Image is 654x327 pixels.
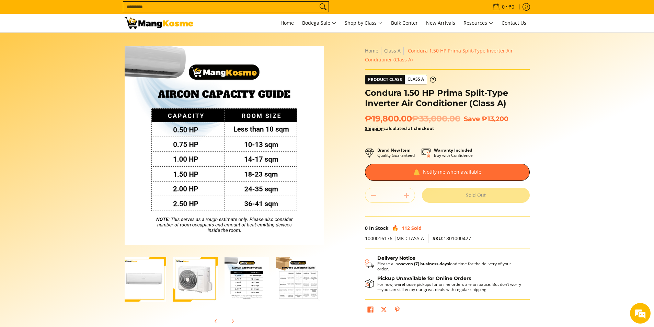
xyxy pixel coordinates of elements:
[365,125,383,131] a: Shipping
[280,20,294,26] span: Home
[377,261,523,271] p: Please allow lead time for the delivery of your order.
[460,14,497,32] a: Resources
[276,257,321,302] img: Condura 1.50 HP Prima Split-Type Inverter Air Conditioner (Class A)-4
[299,14,340,32] a: Bodega Sale
[377,148,415,158] p: Quality Guaranteed
[365,114,460,124] span: ₱19,800.00
[365,225,368,231] span: 0
[464,115,480,123] span: Save
[365,88,530,108] h1: Condura 1.50 HP Prima Split-Type Inverter Air Conditioner (Class A)
[3,187,131,211] textarea: Type your message and hit 'Enter'
[391,20,418,26] span: Bulk Center
[434,148,473,158] p: Buy with Confidence
[113,3,129,20] div: Minimize live chat window
[401,261,449,267] strong: seven (7) business days
[122,257,166,302] img: Condura 1.50 HP Prima Split-Type Inverter Air Conditioner (Class A)-1
[365,47,513,63] span: Condura 1.50 HP Prima Split-Type Inverter Air Conditioner (Class A)
[365,46,530,64] nav: Breadcrumbs
[402,225,410,231] span: 112
[392,305,402,316] a: Pin on Pinterest
[490,3,516,11] span: •
[502,20,526,26] span: Contact Us
[125,17,193,29] img: Condura 1.5 HP Prima Split-Type Inverter Aircon l Mang Kosme
[498,14,530,32] a: Contact Us
[384,47,401,54] a: Class A
[463,19,493,27] span: Resources
[426,20,455,26] span: New Arrivals
[365,255,523,272] button: Shipping & Delivery
[225,257,269,302] img: Condura 1.50 HP Prima Split-Type Inverter Air Conditioner (Class A)-3
[423,14,459,32] a: New Arrivals
[388,14,421,32] a: Bulk Center
[434,147,472,153] strong: Warranty Included
[507,4,515,9] span: ₱0
[365,75,436,84] a: Product Class Class A
[482,115,508,123] span: ₱13,200
[36,38,115,47] div: Chat with us now
[345,19,383,27] span: Shop by Class
[411,225,422,231] span: Sold
[501,4,506,9] span: 0
[433,235,471,242] span: 1801000427
[405,75,427,84] span: Class A
[377,255,415,261] strong: Delivery Notice
[277,14,297,32] a: Home
[377,282,523,292] p: For now, warehouse pickups for online orders are on pause. But don’t worry—you can still enjoy ou...
[369,225,389,231] span: In Stock
[379,305,389,316] a: Post on X
[173,257,218,302] img: Condura 1.50 HP Prima Split-Type Inverter Air Conditioner (Class A)-2
[365,235,424,242] span: 1000016176 |MK CLASS A
[365,125,434,131] strong: calculated at checkout
[377,275,471,281] strong: Pickup Unavailable for Online Orders
[302,19,336,27] span: Bodega Sale
[341,14,386,32] a: Shop by Class
[125,46,324,245] img: Condura 1.50 HP Prima Split-Type Inverter Air Conditioner (Class A)
[433,235,444,242] span: SKU:
[366,305,375,316] a: Share on Facebook
[365,75,405,84] span: Product Class
[318,2,329,12] button: Search
[377,147,411,153] strong: Brand New Item
[200,14,530,32] nav: Main Menu
[412,114,460,124] del: ₱33,000.00
[40,86,95,156] span: We're online!
[365,47,378,54] a: Home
